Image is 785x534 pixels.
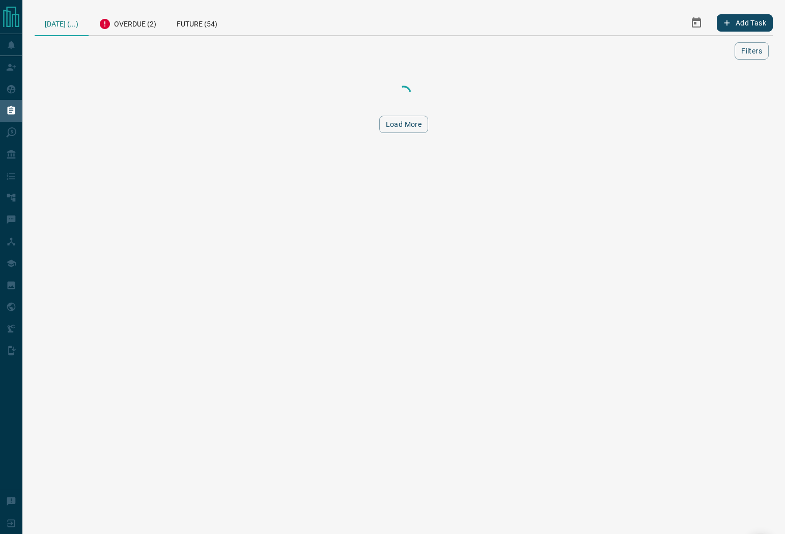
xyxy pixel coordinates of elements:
[684,11,709,35] button: Select Date Range
[89,10,166,35] div: Overdue (2)
[735,42,769,60] button: Filters
[379,116,429,133] button: Load More
[35,10,89,36] div: [DATE] (...)
[717,14,773,32] button: Add Task
[166,10,228,35] div: Future (54)
[353,83,455,103] div: Loading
